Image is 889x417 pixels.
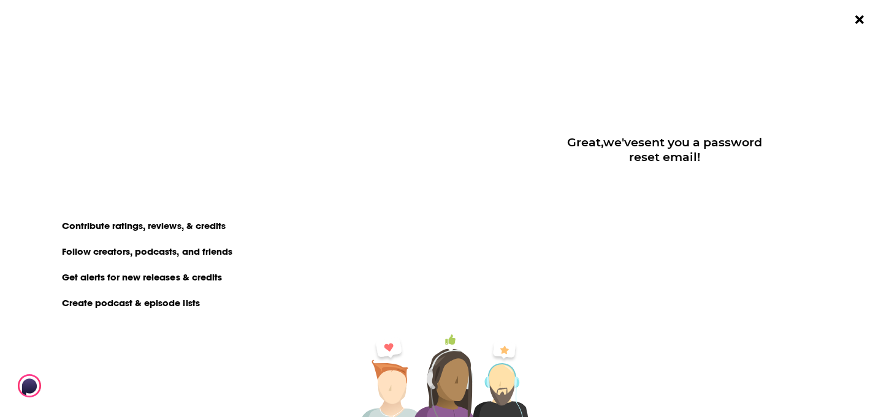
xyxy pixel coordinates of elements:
button: Close Button [848,8,871,31]
li: Contribute ratings, reviews, & credits [55,217,235,233]
a: create an account [113,64,234,81]
li: Create podcast & episode lists [55,295,208,310]
li: Follow creators, podcasts, and friends [55,243,242,259]
li: Get alerts for new releases & credits [55,269,231,285]
li: On Podchaser you can: [55,196,300,208]
a: Podchaser - Follow, Share and Rate Podcasts [18,374,126,397]
div: Great, we've sent you a password reset email! [557,135,773,164]
img: Podchaser - Follow, Share and Rate Podcasts [18,374,135,397]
